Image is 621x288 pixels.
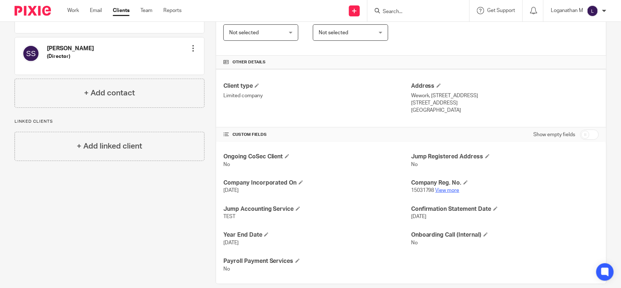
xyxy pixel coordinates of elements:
[232,59,266,65] span: Other details
[411,153,599,161] h4: Jump Registered Address
[15,6,51,16] img: Pixie
[411,82,599,90] h4: Address
[411,162,418,167] span: No
[223,82,411,90] h4: Client type
[223,179,411,187] h4: Company Incorporated On
[487,8,515,13] span: Get Support
[223,240,239,245] span: [DATE]
[223,231,411,239] h4: Year End Date
[435,188,459,193] a: View more
[223,188,239,193] span: [DATE]
[411,107,599,114] p: [GEOGRAPHIC_DATA]
[223,214,235,219] span: TEST
[411,240,418,245] span: No
[223,205,411,213] h4: Jump Accounting Service
[15,119,204,125] p: Linked clients
[411,214,426,219] span: [DATE]
[223,132,411,138] h4: CUSTOM FIELDS
[223,153,411,161] h4: Ongoing CoSec Client
[77,141,142,152] h4: + Add linked client
[533,131,575,138] label: Show empty fields
[411,179,599,187] h4: Company Reg. No.
[411,188,434,193] span: 15031798
[551,7,583,14] p: Loganathan M
[140,7,152,14] a: Team
[47,45,94,52] h4: [PERSON_NAME]
[113,7,130,14] a: Clients
[223,267,230,272] span: No
[411,99,599,107] p: [STREET_ADDRESS]
[587,5,598,17] img: svg%3E
[223,162,230,167] span: No
[223,92,411,99] p: Limited company
[411,231,599,239] h4: Onboarding Call (Internal)
[319,30,348,35] span: Not selected
[90,7,102,14] a: Email
[411,92,599,99] p: Wework, [STREET_ADDRESS]
[84,87,135,99] h4: + Add contact
[67,7,79,14] a: Work
[22,45,40,62] img: svg%3E
[382,9,447,15] input: Search
[47,53,94,60] h5: (Director)
[229,30,259,35] span: Not selected
[411,205,599,213] h4: Confirmation Statement Date
[223,257,411,265] h4: Payroll Payment Services
[163,7,182,14] a: Reports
